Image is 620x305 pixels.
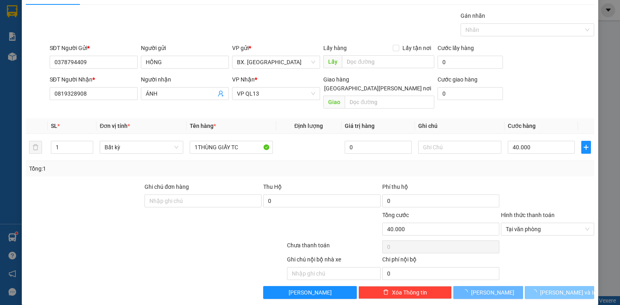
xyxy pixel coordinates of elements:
[461,13,485,19] label: Gán nhãn
[418,141,501,154] input: Ghi Chú
[531,289,540,295] span: loading
[287,267,380,280] input: Nhập ghi chú
[263,286,356,299] button: [PERSON_NAME]
[294,123,323,129] span: Định lượng
[51,123,57,129] span: SL
[382,212,409,218] span: Tổng cước
[415,118,505,134] th: Ghi chú
[237,56,315,68] span: BX. Ninh Sơn
[358,286,452,299] button: deleteXóa Thông tin
[190,141,273,154] input: VD: Bàn, Ghế
[506,223,589,235] span: Tại văn phòng
[286,241,381,255] div: Chưa thanh toán
[323,45,347,51] span: Lấy hàng
[321,84,434,93] span: [GEOGRAPHIC_DATA][PERSON_NAME] nơi
[323,55,342,68] span: Lấy
[540,288,597,297] span: [PERSON_NAME] và In
[382,255,499,267] div: Chi phí nội bộ
[190,123,216,129] span: Tên hàng
[29,141,42,154] button: delete
[232,76,255,83] span: VP Nhận
[582,144,591,150] span: plus
[145,184,189,190] label: Ghi chú đơn hàng
[323,96,345,109] span: Giao
[263,184,282,190] span: Thu Hộ
[100,123,130,129] span: Đơn vị tính
[237,88,315,100] span: VP QL13
[50,44,138,52] div: SĐT Người Gửi
[525,286,595,299] button: [PERSON_NAME] và In
[141,75,229,84] div: Người nhận
[501,212,555,218] label: Hình thức thanh toán
[508,123,536,129] span: Cước hàng
[382,182,499,194] div: Phí thu hộ
[289,288,332,297] span: [PERSON_NAME]
[438,56,503,69] input: Cước lấy hàng
[581,141,591,154] button: plus
[438,76,478,83] label: Cước giao hàng
[383,289,389,296] span: delete
[50,75,138,84] div: SĐT Người Nhận
[345,123,375,129] span: Giá trị hàng
[287,255,380,267] div: Ghi chú nội bộ nhà xe
[392,288,427,297] span: Xóa Thông tin
[399,44,434,52] span: Lấy tận nơi
[145,194,262,207] input: Ghi chú đơn hàng
[141,44,229,52] div: Người gửi
[232,44,320,52] div: VP gửi
[218,90,224,97] span: user-add
[438,45,474,51] label: Cước lấy hàng
[345,141,412,154] input: 0
[471,288,514,297] span: [PERSON_NAME]
[323,76,349,83] span: Giao hàng
[438,87,503,100] input: Cước giao hàng
[342,55,434,68] input: Dọc đường
[29,164,240,173] div: Tổng: 1
[462,289,471,295] span: loading
[105,141,178,153] span: Bất kỳ
[453,286,523,299] button: [PERSON_NAME]
[345,96,434,109] input: Dọc đường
